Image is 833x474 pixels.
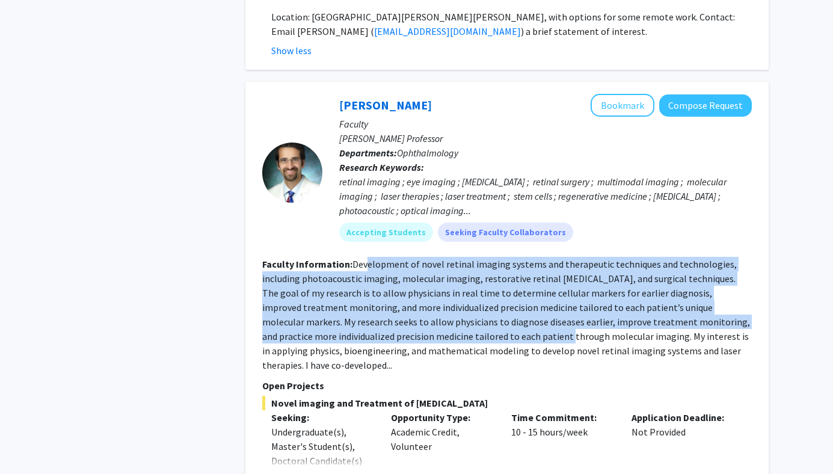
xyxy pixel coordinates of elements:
p: Opportunity Type: [391,410,493,425]
button: Add Yannis Paulus to Bookmarks [591,94,654,117]
b: Faculty Information: [262,258,352,270]
p: Application Deadline: [632,410,734,425]
b: Departments: [339,147,397,159]
p: Open Projects [262,378,752,393]
fg-read-more: Development of novel retinal imaging systems and therapeutic techniques and technologies, includi... [262,258,750,371]
p: Time Commitment: [511,410,613,425]
p: Location: [GEOGRAPHIC_DATA][PERSON_NAME][PERSON_NAME], with options for some remote work. Contact... [271,10,752,38]
span: Ophthalmology [397,147,458,159]
div: retinal imaging ; eye imaging ; [MEDICAL_DATA] ; retinal surgery ; multimodal imaging ; molecular... [339,174,752,218]
mat-chip: Accepting Students [339,223,433,242]
span: Novel imaging and Treatment of [MEDICAL_DATA] [262,396,752,410]
button: Compose Request to Yannis Paulus [659,94,752,117]
p: Seeking: [271,410,373,425]
a: [PERSON_NAME] [339,97,432,112]
b: Research Keywords: [339,161,424,173]
button: Show less [271,43,312,58]
a: [EMAIL_ADDRESS][DOMAIN_NAME] [374,25,521,37]
mat-chip: Seeking Faculty Collaborators [438,223,573,242]
p: [PERSON_NAME] Professor [339,131,752,146]
iframe: Chat [9,420,51,465]
p: Faculty [339,117,752,131]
